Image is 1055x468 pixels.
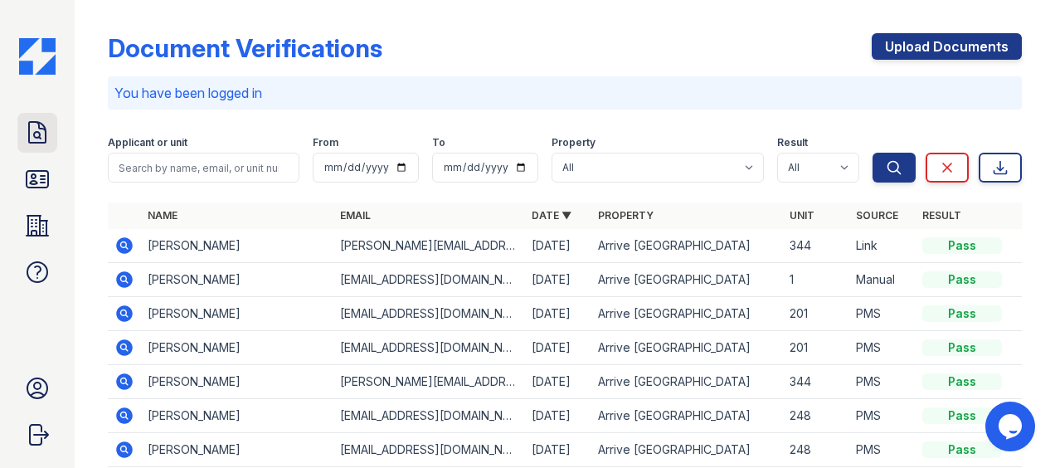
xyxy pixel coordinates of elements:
[333,263,525,297] td: [EMAIL_ADDRESS][DOMAIN_NAME]
[922,339,1002,356] div: Pass
[591,229,783,263] td: Arrive [GEOGRAPHIC_DATA]
[141,365,333,399] td: [PERSON_NAME]
[849,365,916,399] td: PMS
[790,209,814,222] a: Unit
[783,399,849,433] td: 248
[591,297,783,331] td: Arrive [GEOGRAPHIC_DATA]
[591,331,783,365] td: Arrive [GEOGRAPHIC_DATA]
[141,433,333,467] td: [PERSON_NAME]
[922,271,1002,288] div: Pass
[591,263,783,297] td: Arrive [GEOGRAPHIC_DATA]
[591,399,783,433] td: Arrive [GEOGRAPHIC_DATA]
[108,136,187,149] label: Applicant or unit
[552,136,596,149] label: Property
[525,229,591,263] td: [DATE]
[872,33,1022,60] a: Upload Documents
[108,153,299,183] input: Search by name, email, or unit number
[525,433,591,467] td: [DATE]
[922,237,1002,254] div: Pass
[333,433,525,467] td: [EMAIL_ADDRESS][DOMAIN_NAME]
[849,229,916,263] td: Link
[141,297,333,331] td: [PERSON_NAME]
[783,229,849,263] td: 344
[849,399,916,433] td: PMS
[849,297,916,331] td: PMS
[313,136,338,149] label: From
[333,365,525,399] td: [PERSON_NAME][EMAIL_ADDRESS][DOMAIN_NAME]
[525,331,591,365] td: [DATE]
[591,433,783,467] td: Arrive [GEOGRAPHIC_DATA]
[922,209,961,222] a: Result
[333,229,525,263] td: [PERSON_NAME][EMAIL_ADDRESS][DOMAIN_NAME]
[849,331,916,365] td: PMS
[333,399,525,433] td: [EMAIL_ADDRESS][DOMAIN_NAME]
[783,263,849,297] td: 1
[783,433,849,467] td: 248
[922,407,1002,424] div: Pass
[985,402,1038,451] iframe: chat widget
[856,209,898,222] a: Source
[525,263,591,297] td: [DATE]
[333,297,525,331] td: [EMAIL_ADDRESS][DOMAIN_NAME]
[141,263,333,297] td: [PERSON_NAME]
[114,83,1015,103] p: You have been logged in
[849,433,916,467] td: PMS
[922,441,1002,458] div: Pass
[340,209,371,222] a: Email
[598,209,654,222] a: Property
[141,399,333,433] td: [PERSON_NAME]
[108,33,382,63] div: Document Verifications
[333,331,525,365] td: [EMAIL_ADDRESS][DOMAIN_NAME]
[922,305,1002,322] div: Pass
[141,331,333,365] td: [PERSON_NAME]
[777,136,808,149] label: Result
[532,209,571,222] a: Date ▼
[525,399,591,433] td: [DATE]
[19,38,56,75] img: CE_Icon_Blue-c292c112584629df590d857e76928e9f676e5b41ef8f769ba2f05ee15b207248.png
[849,263,916,297] td: Manual
[148,209,177,222] a: Name
[783,297,849,331] td: 201
[591,365,783,399] td: Arrive [GEOGRAPHIC_DATA]
[525,297,591,331] td: [DATE]
[783,365,849,399] td: 344
[783,331,849,365] td: 201
[141,229,333,263] td: [PERSON_NAME]
[922,373,1002,390] div: Pass
[432,136,445,149] label: To
[525,365,591,399] td: [DATE]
